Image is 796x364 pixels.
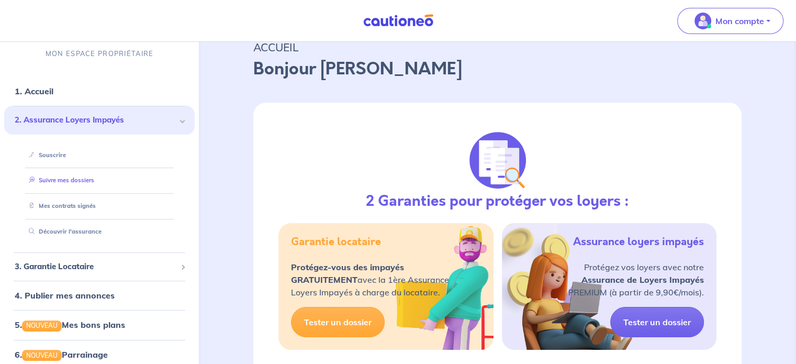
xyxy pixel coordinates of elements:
a: Tester un dossier [291,307,385,337]
span: 2. Assurance Loyers Impayés [15,115,176,127]
p: ACCUEIL [253,38,742,57]
div: 4. Publier mes annonces [4,285,195,306]
h3: 2 Garanties pour protéger vos loyers : [366,193,629,211]
p: Mon compte [715,15,764,27]
div: 1. Accueil [4,81,195,102]
a: Mes contrats signés [25,203,96,210]
a: Tester un dossier [610,307,704,337]
button: illu_account_valid_menu.svgMon compte [677,8,783,34]
a: 1. Accueil [15,86,53,97]
img: illu_account_valid_menu.svg [694,13,711,29]
div: 5.NOUVEAUMes bons plans [4,315,195,336]
div: 2. Assurance Loyers Impayés [4,106,195,135]
strong: Protégez-vous des impayés GRATUITEMENT [291,262,404,285]
img: Cautioneo [359,14,438,27]
a: Souscrire [25,151,66,159]
a: 6.NOUVEAUParrainage [15,349,108,360]
div: Mes contrats signés [17,198,182,215]
span: 3. Garantie Locataire [15,261,176,273]
a: 4. Publier mes annonces [15,291,115,301]
h5: Garantie locataire [291,236,381,248]
div: Suivre mes dossiers [17,172,182,190]
div: 3. Garantie Locataire [4,257,195,277]
a: Suivre mes dossiers [25,177,94,184]
p: Bonjour [PERSON_NAME] [253,57,742,82]
a: 5.NOUVEAUMes bons plans [15,320,125,330]
h5: Assurance loyers impayés [573,236,704,248]
img: justif-loupe [469,132,526,189]
p: MON ESPACE PROPRIÉTAIRE [46,49,153,59]
strong: Assurance de Loyers Impayés [581,274,704,285]
div: Souscrire [17,147,182,164]
p: Protégez vos loyers avec notre PREMIUM (à partir de 9,90€/mois). [568,261,704,299]
a: Découvrir l'assurance [25,228,102,236]
p: avec la 1ère Assurance Loyers Impayés à charge du locataire. [291,261,449,299]
div: Découvrir l'assurance [17,224,182,241]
